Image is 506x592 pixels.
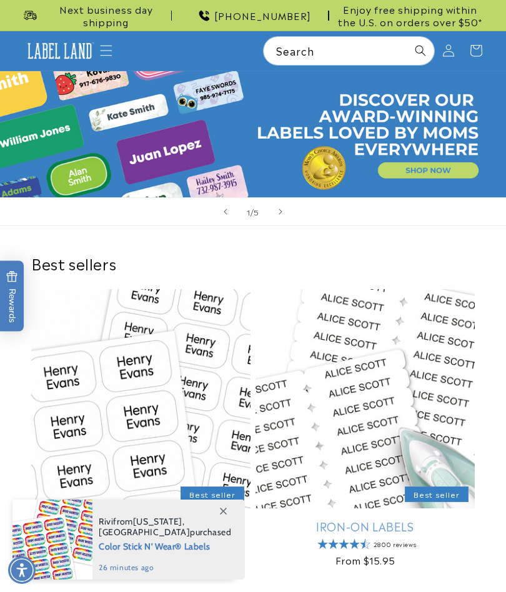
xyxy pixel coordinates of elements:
[19,35,100,67] a: Label Land
[99,526,190,538] span: [GEOGRAPHIC_DATA]
[8,556,36,584] div: Accessibility Menu
[133,516,182,527] span: [US_STATE]
[251,205,254,218] span: /
[254,205,259,218] span: 5
[31,254,475,273] h2: Best sellers
[99,516,232,538] span: from , purchased
[6,271,18,323] span: Rewards
[267,198,294,225] button: Next slide
[212,198,239,225] button: Previous slide
[92,37,120,64] summary: Menu
[381,538,494,580] iframe: Gorgias live chat messenger
[99,516,113,527] span: Rivi
[334,3,486,27] span: Enjoy free shipping within the U.S. on orders over $50*
[40,3,172,27] span: Next business day shipping
[407,37,434,64] button: Search
[255,519,475,533] a: Iron-On Labels
[24,40,96,62] img: Label Land
[214,9,311,22] span: [PHONE_NUMBER]
[247,205,251,218] span: 1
